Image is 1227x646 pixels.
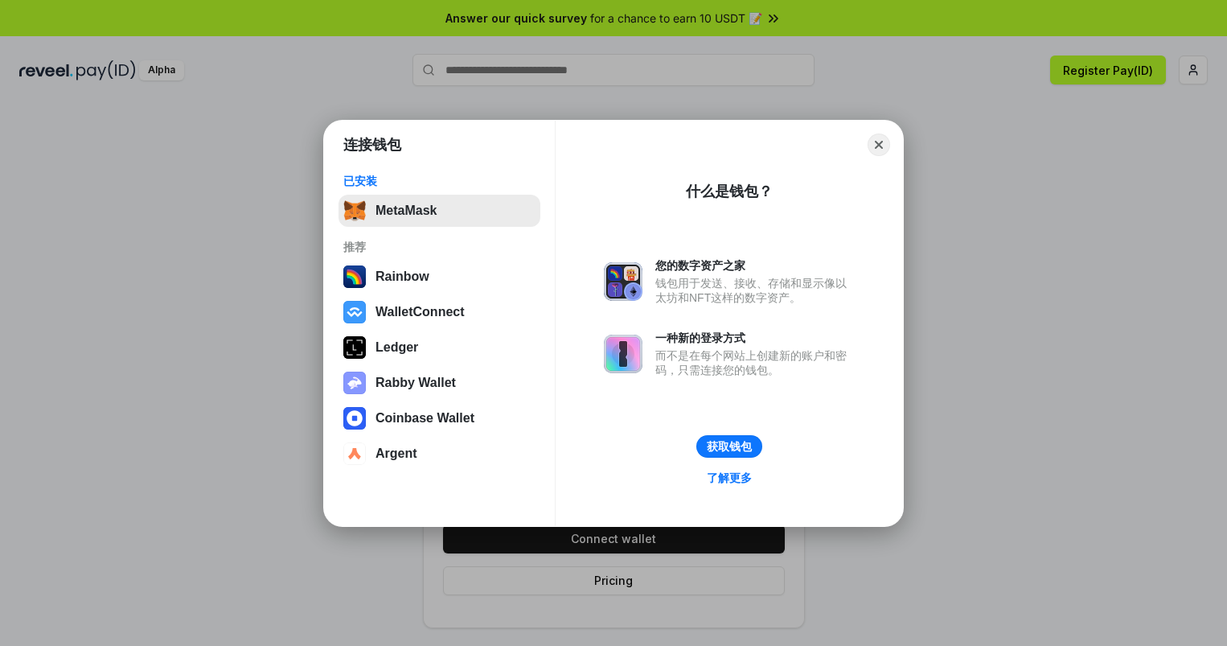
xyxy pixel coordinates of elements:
div: WalletConnect [375,305,465,319]
button: MetaMask [339,195,540,227]
a: 了解更多 [697,467,761,488]
div: 您的数字资产之家 [655,258,855,273]
button: 获取钱包 [696,435,762,458]
div: 钱包用于发送、接收、存储和显示像以太坊和NFT这样的数字资产。 [655,276,855,305]
div: Rainbow [375,270,429,284]
div: Rabby Wallet [375,376,456,390]
button: Close [868,134,890,156]
div: Coinbase Wallet [375,411,474,426]
div: 推荐 [343,240,536,254]
button: WalletConnect [339,296,540,328]
img: svg+xml,%3Csvg%20xmlns%3D%22http%3A%2F%2Fwww.w3.org%2F2000%2Fsvg%22%20fill%3D%22none%22%20viewBox... [604,335,642,373]
div: 了解更多 [707,471,752,485]
img: svg+xml,%3Csvg%20fill%3D%22none%22%20height%3D%2233%22%20viewBox%3D%220%200%2035%2033%22%20width%... [343,200,366,222]
div: 已安装 [343,174,536,188]
img: svg+xml,%3Csvg%20xmlns%3D%22http%3A%2F%2Fwww.w3.org%2F2000%2Fsvg%22%20width%3D%2228%22%20height%3... [343,336,366,359]
img: svg+xml,%3Csvg%20width%3D%2228%22%20height%3D%2228%22%20viewBox%3D%220%200%2028%2028%22%20fill%3D... [343,301,366,323]
div: 什么是钱包？ [686,182,773,201]
div: Ledger [375,340,418,355]
div: Argent [375,446,417,461]
div: MetaMask [375,204,437,218]
img: svg+xml,%3Csvg%20width%3D%2228%22%20height%3D%2228%22%20viewBox%3D%220%200%2028%2028%22%20fill%3D... [343,442,366,465]
img: svg+xml,%3Csvg%20xmlns%3D%22http%3A%2F%2Fwww.w3.org%2F2000%2Fsvg%22%20fill%3D%22none%22%20viewBox... [343,372,366,394]
button: Rainbow [339,261,540,293]
img: svg+xml,%3Csvg%20width%3D%2228%22%20height%3D%2228%22%20viewBox%3D%220%200%2028%2028%22%20fill%3D... [343,407,366,430]
button: Ledger [339,331,540,364]
div: 而不是在每个网站上创建新的账户和密码，只需连接您的钱包。 [655,348,855,377]
img: svg+xml,%3Csvg%20width%3D%22120%22%20height%3D%22120%22%20viewBox%3D%220%200%20120%20120%22%20fil... [343,265,366,288]
div: 一种新的登录方式 [655,331,855,345]
button: Rabby Wallet [339,367,540,399]
div: 获取钱包 [707,439,752,454]
h1: 连接钱包 [343,135,401,154]
img: svg+xml,%3Csvg%20xmlns%3D%22http%3A%2F%2Fwww.w3.org%2F2000%2Fsvg%22%20fill%3D%22none%22%20viewBox... [604,262,642,301]
button: Argent [339,438,540,470]
button: Coinbase Wallet [339,402,540,434]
